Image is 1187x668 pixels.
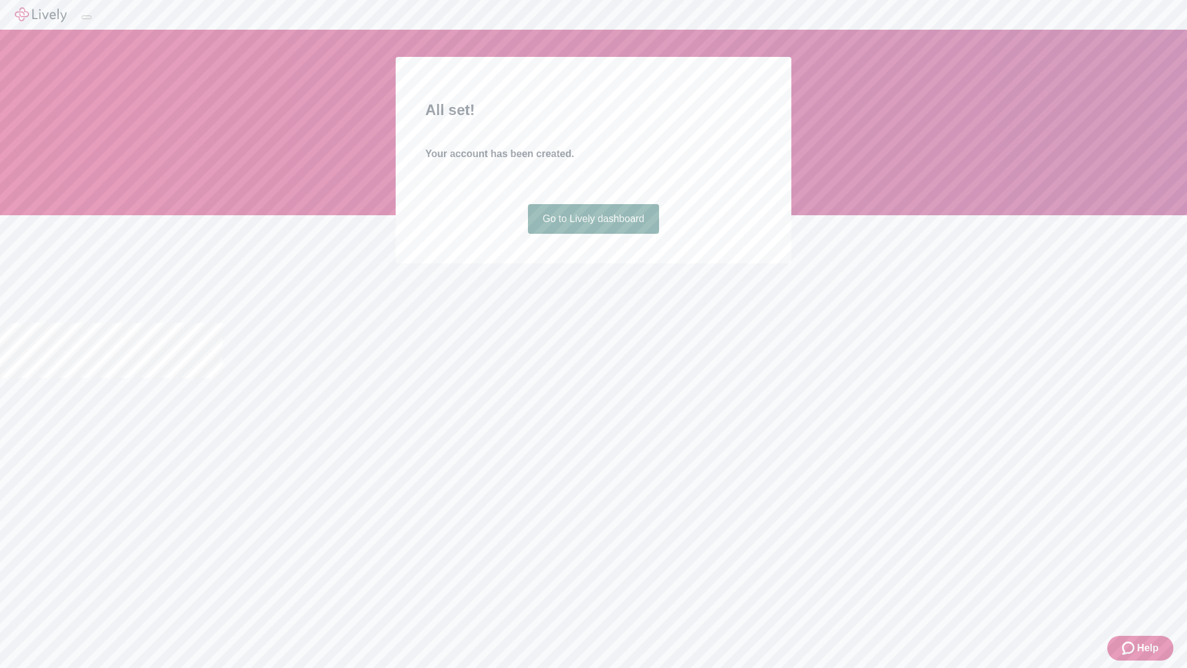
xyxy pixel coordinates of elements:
[1122,641,1137,656] svg: Zendesk support icon
[425,99,762,121] h2: All set!
[425,147,762,161] h4: Your account has been created.
[15,7,67,22] img: Lively
[1107,636,1173,661] button: Zendesk support iconHelp
[528,204,660,234] a: Go to Lively dashboard
[1137,641,1159,656] span: Help
[82,15,91,19] button: Log out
